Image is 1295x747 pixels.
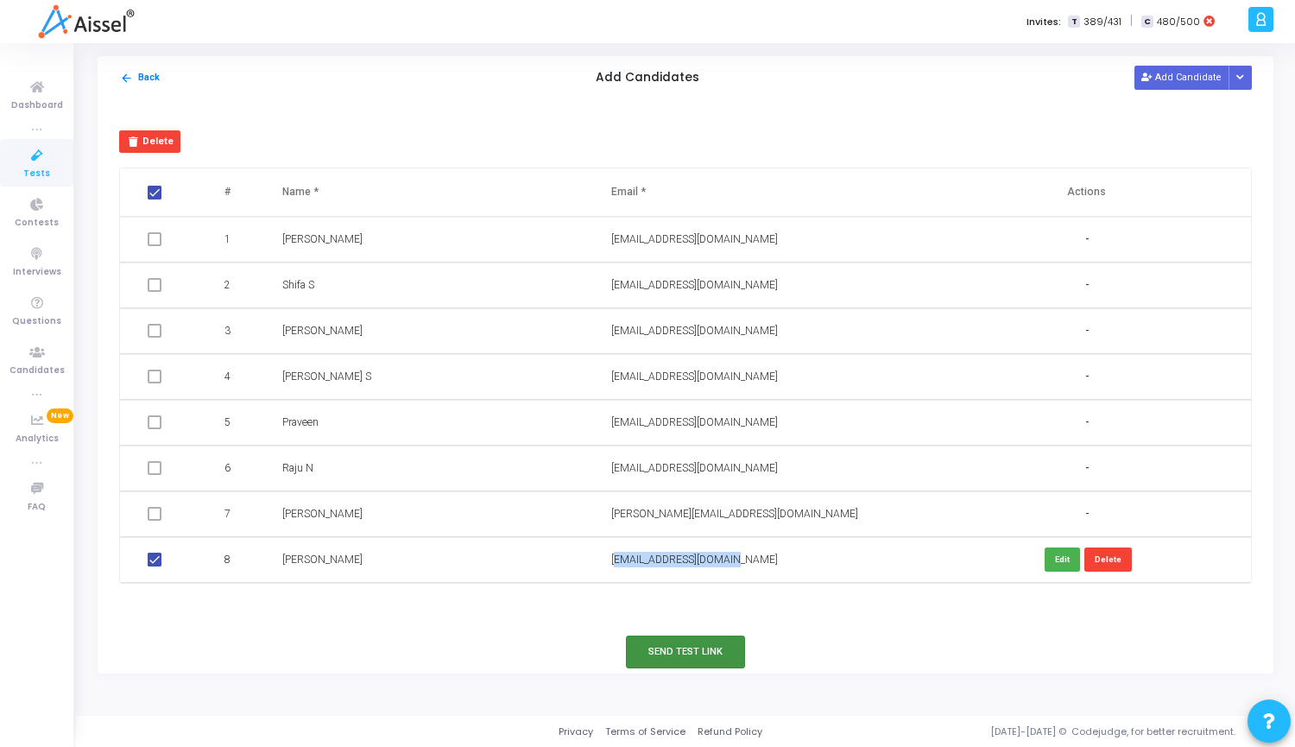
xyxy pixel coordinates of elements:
button: Add Candidate [1134,66,1229,89]
span: Tests [23,167,50,181]
a: Privacy [559,725,593,739]
span: 8 [224,552,231,567]
span: T [1068,16,1079,28]
span: 1 [224,231,231,247]
span: - [1085,278,1089,293]
span: [PERSON_NAME] S [282,370,371,383]
div: [DATE]-[DATE] © Codejudge, for better recruitment. [762,725,1273,739]
span: [PERSON_NAME] [282,325,363,337]
span: New [47,408,73,423]
img: logo [38,4,134,39]
span: [PERSON_NAME][EMAIL_ADDRESS][DOMAIN_NAME] [611,508,858,520]
a: Terms of Service [605,725,685,739]
span: - [1085,461,1089,476]
div: Button group with nested dropdown [1229,66,1253,89]
span: [EMAIL_ADDRESS][DOMAIN_NAME] [611,325,778,337]
span: 7 [224,506,231,522]
span: Analytics [16,432,59,446]
span: 3 [224,323,231,339]
button: Delete [1084,548,1132,571]
span: - [1085,232,1089,247]
span: [EMAIL_ADDRESS][DOMAIN_NAME] [611,233,778,245]
button: Back [119,70,161,86]
span: Candidates [9,364,65,378]
span: [EMAIL_ADDRESS][DOMAIN_NAME] [611,554,778,566]
button: Send Test Link [626,636,745,668]
span: [PERSON_NAME] [282,508,363,520]
span: Raju N [282,462,313,474]
span: Praveen [282,416,319,428]
mat-icon: arrow_back [120,72,133,85]
span: [PERSON_NAME] [282,233,363,245]
span: Shifa S [282,279,314,291]
th: Name * [265,168,594,217]
span: Interviews [13,265,61,280]
span: [EMAIL_ADDRESS][DOMAIN_NAME] [611,462,778,474]
span: FAQ [28,500,46,515]
span: - [1085,324,1089,339]
span: [EMAIL_ADDRESS][DOMAIN_NAME] [611,416,778,428]
span: Questions [12,314,61,329]
a: Refund Policy [698,725,762,739]
span: - [1085,507,1089,522]
span: 4 [224,369,231,384]
span: 2 [224,277,231,293]
span: - [1085,415,1089,430]
span: 5 [224,415,231,430]
span: Dashboard [11,98,63,113]
span: 389/431 [1083,15,1121,29]
button: Edit [1045,548,1080,571]
span: 6 [224,460,231,476]
button: Delete [119,130,180,153]
span: | [1130,12,1133,30]
span: [EMAIL_ADDRESS][DOMAIN_NAME] [611,370,778,383]
h5: Add Candidates [596,71,699,85]
span: 480/500 [1157,15,1200,29]
span: C [1141,16,1153,28]
th: Actions [922,168,1251,217]
th: Email * [594,168,923,217]
span: - [1085,370,1089,384]
label: Invites: [1027,15,1061,29]
th: # [193,168,265,217]
span: [EMAIL_ADDRESS][DOMAIN_NAME] [611,279,778,291]
span: [PERSON_NAME] [282,554,363,566]
span: Contests [15,216,59,231]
